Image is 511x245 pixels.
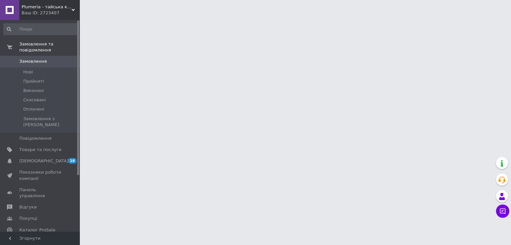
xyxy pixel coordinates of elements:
span: Замовлення та повідомлення [19,41,80,53]
span: Plumeria - тайська косметика і аптека [22,4,72,10]
span: Оплачені [23,106,44,112]
span: Скасовані [23,97,46,103]
span: Товари та послуги [19,147,62,153]
span: Замовлення [19,58,47,64]
span: Виконані [23,88,44,94]
span: Нові [23,69,33,75]
span: Прийняті [23,78,44,84]
div: Ваш ID: 2723407 [22,10,80,16]
span: 18 [68,158,77,164]
button: Чат з покупцем [496,204,509,218]
span: Відгуки [19,204,37,210]
span: Замовлення з [PERSON_NAME] [23,116,78,128]
span: Каталог ProSale [19,227,55,233]
span: [DEMOGRAPHIC_DATA] [19,158,69,164]
input: Пошук [3,23,79,35]
span: Повідомлення [19,135,52,141]
span: Покупці [19,215,37,221]
span: Панель управління [19,187,62,199]
span: Показники роботи компанії [19,169,62,181]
